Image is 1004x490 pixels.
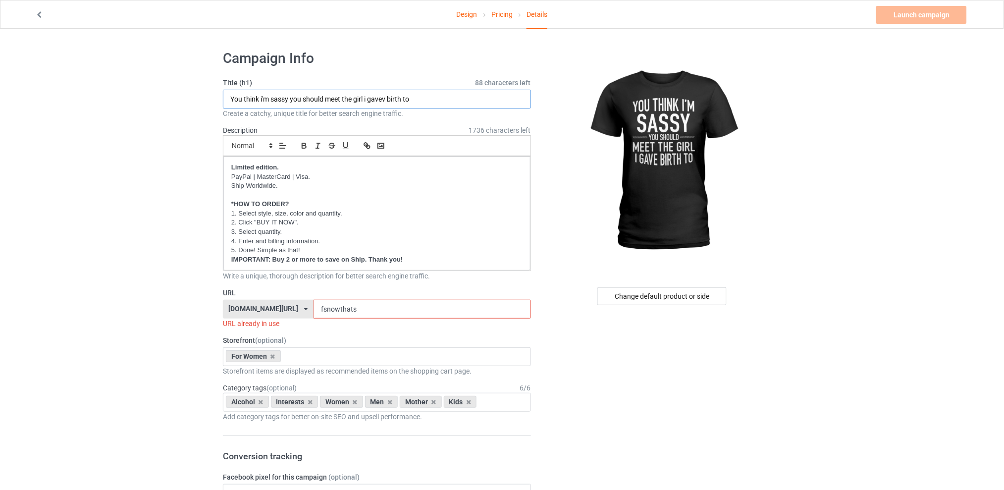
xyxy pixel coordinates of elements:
[469,125,531,135] span: 1736 characters left
[231,256,403,263] strong: IMPORTANT: Buy 2 or more to save on Ship. Thank you!
[229,305,299,312] div: [DOMAIN_NAME][URL]
[231,163,279,171] strong: Limited edition.
[223,412,531,422] div: Add category tags for better on-site SEO and upsell performance.
[400,396,442,408] div: Mother
[231,181,523,191] p: Ship Worldwide.
[231,200,289,208] strong: *HOW TO ORDER?
[231,246,523,255] p: 5. Done! Simple as that!
[597,287,727,305] div: Change default product or side
[231,218,523,227] p: 2. Click "BUY IT NOW".
[223,109,531,118] div: Create a catchy, unique title for better search engine traffic.
[328,473,360,481] span: (optional)
[231,172,523,182] p: PayPal | MasterCard | Visa.
[223,78,531,88] label: Title (h1)
[266,384,297,392] span: (optional)
[223,450,531,462] h3: Conversion tracking
[223,366,531,376] div: Storefront items are displayed as recommended items on the shopping cart page.
[223,126,258,134] label: Description
[223,50,531,67] h1: Campaign Info
[231,237,523,246] p: 4. Enter and billing information.
[226,350,281,362] div: For Women
[491,0,513,28] a: Pricing
[444,396,477,408] div: Kids
[527,0,547,29] div: Details
[223,288,531,298] label: URL
[271,396,318,408] div: Interests
[231,209,523,218] p: 1. Select style, size, color and quantity.
[520,383,531,393] div: 6 / 6
[223,271,531,281] div: Write a unique, thorough description for better search engine traffic.
[223,319,531,328] div: URL already in use
[223,335,531,345] label: Storefront
[223,472,531,482] label: Facebook pixel for this campaign
[231,227,523,237] p: 3. Select quantity.
[365,396,398,408] div: Men
[457,0,477,28] a: Design
[320,396,363,408] div: Women
[226,396,269,408] div: Alcohol
[476,78,531,88] span: 88 characters left
[255,336,286,344] span: (optional)
[223,383,297,393] label: Category tags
